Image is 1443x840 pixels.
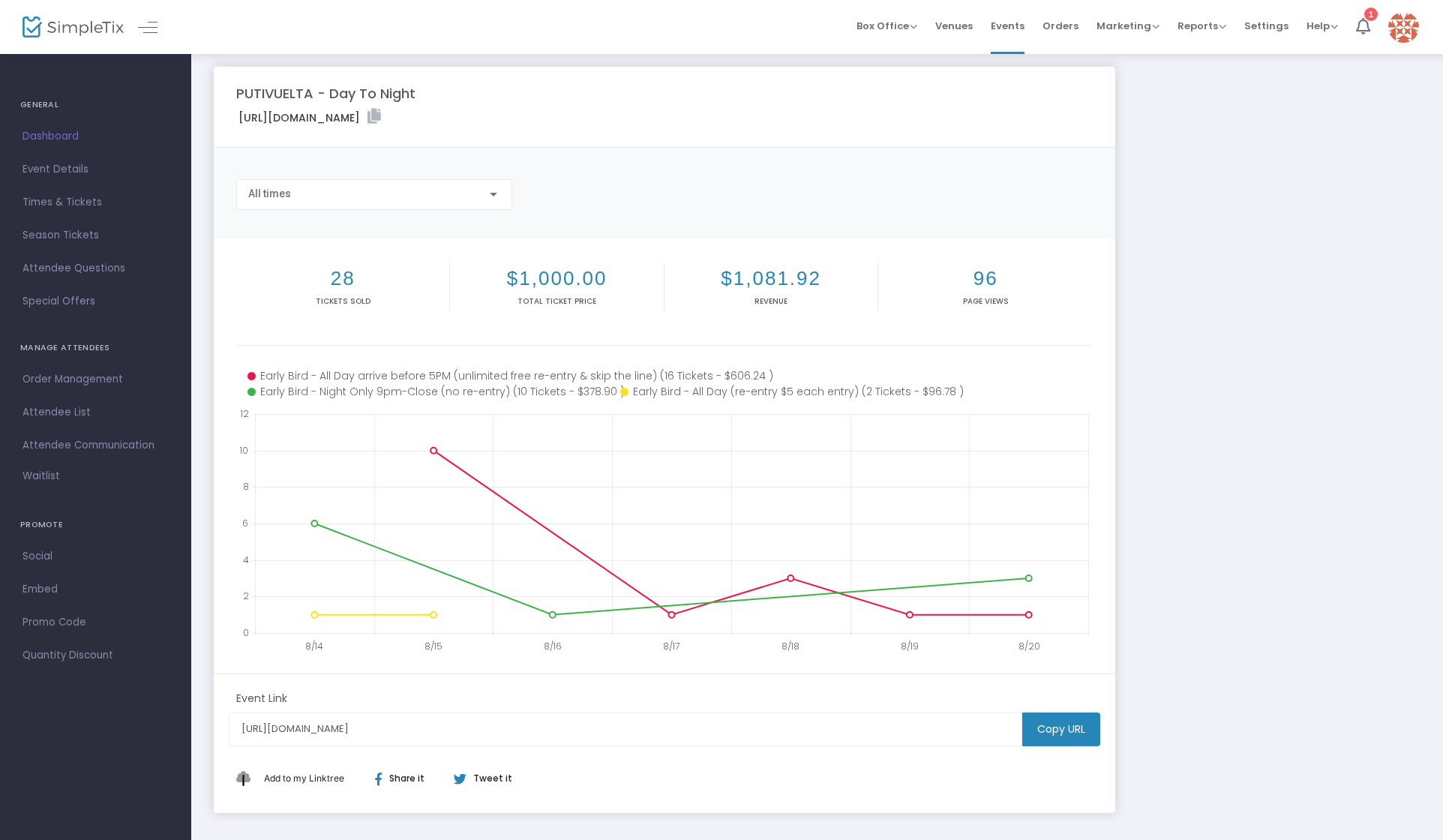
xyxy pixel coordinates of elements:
[1018,640,1040,652] text: 8/20
[1022,712,1100,746] m-button: Copy URL
[22,127,169,146] span: Dashboard
[22,613,169,632] span: Promo Code
[236,83,415,103] m-panel-title: PUTIVUELTA - Day To Night
[240,407,249,420] text: 12
[239,295,446,307] p: Tickets sold
[243,589,249,602] text: 2
[544,640,562,652] text: 8/16
[236,771,260,785] img: linktree
[1364,7,1378,21] div: 1
[667,267,874,290] h2: $1,081.92
[856,19,917,33] span: Box Office
[22,547,169,566] span: Social
[238,109,381,126] label: [URL][DOMAIN_NAME]
[239,443,248,456] text: 10
[243,553,249,565] text: 4
[22,436,169,455] span: Attendee Communication
[22,292,169,311] span: Special Offers
[439,772,520,785] div: Tweet it
[239,267,446,290] h2: 28
[20,510,171,540] h4: PROMOTE
[243,626,249,639] text: 0
[22,160,169,179] span: Event Details
[901,640,919,652] text: 8/19
[22,580,169,599] span: Embed
[242,517,248,529] text: 6
[248,187,291,199] span: All times
[260,760,348,796] button: Add This to My Linktree
[1244,7,1288,45] span: Settings
[20,90,171,120] h4: GENERAL
[663,640,679,652] text: 8/17
[453,295,660,307] p: Total Ticket Price
[453,267,660,290] h2: $1,000.00
[22,193,169,212] span: Times & Tickets
[22,646,169,665] span: Quantity Discount
[264,772,344,784] span: Add to my Linktree
[881,295,1089,307] p: Page Views
[20,333,171,363] h4: MANAGE ATTENDEES
[22,259,169,278] span: Attendee Questions
[935,7,973,45] span: Venues
[781,640,799,652] text: 8/18
[236,691,287,706] m-panel-subtitle: Event Link
[667,295,874,307] p: Revenue
[881,267,1089,290] h2: 96
[424,640,442,652] text: 8/15
[22,469,60,484] span: Waitlist
[991,7,1024,45] span: Events
[305,640,323,652] text: 8/14
[1306,19,1338,33] span: Help
[22,226,169,245] span: Season Tickets
[243,480,249,493] text: 8
[1177,19,1226,33] span: Reports
[22,370,169,389] span: Order Management
[1096,19,1159,33] span: Marketing
[360,772,453,785] div: Share it
[1042,7,1078,45] span: Orders
[22,403,169,422] span: Attendee List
